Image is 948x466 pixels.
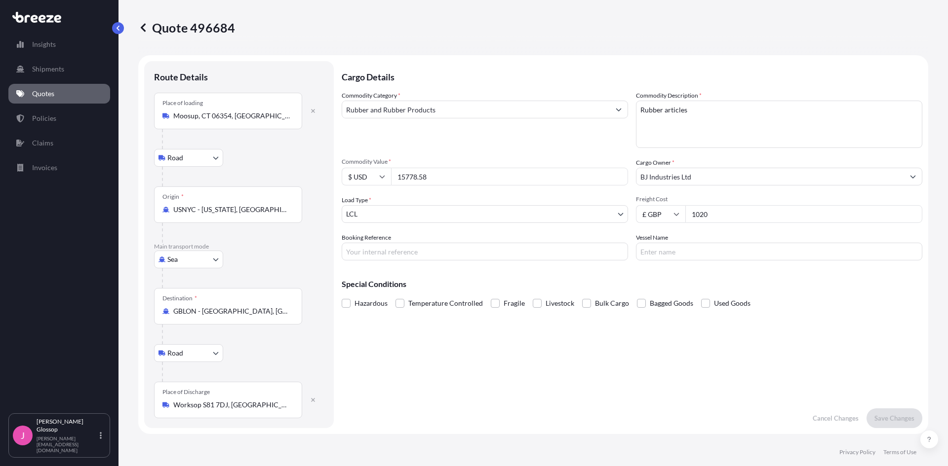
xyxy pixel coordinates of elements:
p: Cancel Changes [813,413,859,423]
p: Policies [32,113,56,123]
p: Invoices [32,163,57,173]
div: Destination [162,294,197,302]
p: Route Details [154,71,208,83]
p: Quotes [32,89,54,99]
a: Terms of Use [883,448,916,456]
label: Commodity Description [636,91,702,101]
span: Road [167,348,183,358]
p: Quote 496684 [138,20,235,36]
span: J [21,430,25,440]
div: Place of Discharge [162,388,210,396]
input: Select a commodity type [342,101,610,118]
a: Privacy Policy [839,448,875,456]
p: Cargo Details [342,61,922,91]
input: Type amount [391,168,628,185]
span: Used Goods [714,296,750,311]
a: Invoices [8,158,110,178]
a: Claims [8,133,110,153]
button: Select transport [154,149,223,167]
span: LCL [346,209,357,219]
span: Commodity Value [342,158,628,166]
a: Insights [8,35,110,54]
input: Full name [636,168,904,185]
button: Show suggestions [610,101,628,118]
span: Fragile [504,296,525,311]
input: Enter amount [685,205,922,223]
div: Origin [162,193,184,201]
p: Claims [32,138,53,148]
input: Destination [173,306,290,316]
label: Cargo Owner [636,158,674,168]
span: Livestock [546,296,574,311]
textarea: Rubber articles [636,101,922,148]
a: Policies [8,108,110,128]
input: Place of Discharge [173,400,290,410]
label: Commodity Category [342,91,400,101]
input: Origin [173,205,290,215]
p: Special Conditions [342,280,922,288]
span: Freight Cost [636,195,922,203]
button: Cancel Changes [805,408,867,428]
span: Sea [167,254,178,264]
input: Your internal reference [342,243,628,260]
input: Enter name [636,243,922,260]
button: Save Changes [867,408,922,428]
button: Select transport [154,251,223,268]
a: Shipments [8,59,110,79]
button: Show suggestions [904,168,922,185]
p: Insights [32,39,56,49]
span: Load Type [342,195,371,205]
label: Vessel Name [636,233,668,243]
p: [PERSON_NAME] Glossop [37,418,98,433]
a: Quotes [8,84,110,104]
label: Booking Reference [342,233,391,243]
span: Temperature Controlled [408,296,483,311]
p: Main transport mode [154,243,324,251]
p: Shipments [32,64,64,74]
p: [PERSON_NAME][EMAIL_ADDRESS][DOMAIN_NAME] [37,435,98,453]
span: Bulk Cargo [595,296,629,311]
p: Save Changes [874,413,914,423]
button: LCL [342,205,628,223]
button: Select transport [154,344,223,362]
span: Road [167,153,183,163]
span: Hazardous [355,296,388,311]
div: Place of loading [162,99,203,107]
input: Place of loading [173,111,290,121]
span: Bagged Goods [650,296,693,311]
